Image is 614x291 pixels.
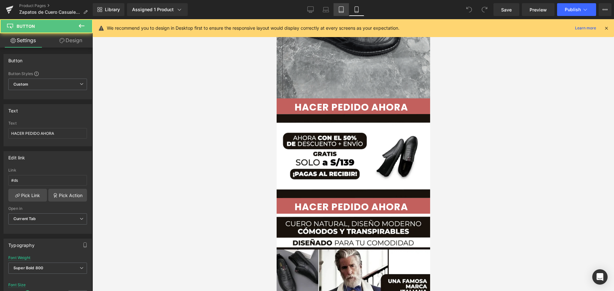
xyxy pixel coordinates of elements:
div: Open Intercom Messenger [592,269,608,285]
b: Custom [13,82,28,87]
div: Edit link [8,151,25,160]
span: HACER PEDIDO AHORA [18,182,131,194]
span: HACER PEDIDO AHORA [18,82,131,94]
a: Tablet [334,3,349,16]
div: Assigned 1 Product [132,6,183,13]
div: Open in [8,206,87,211]
span: Zapatos de Cuero Casuales y Elegantes para Hombre [19,10,81,15]
div: Font Weight [8,256,30,260]
div: Typography [8,239,35,248]
p: We recommend you to design in Desktop first to ensure the responsive layout would display correct... [107,25,399,32]
a: New Library [93,3,124,16]
div: Button [8,54,22,63]
div: Text [8,104,18,113]
button: Undo [463,3,476,16]
span: Library [105,7,120,12]
a: Pick Link [8,189,47,202]
a: Preview [522,3,555,16]
button: Redo [478,3,491,16]
div: Text [8,121,87,126]
input: https://your-shop.myshopify.com [8,175,87,186]
b: Super Bold 800 [13,265,43,270]
a: Laptop [318,3,334,16]
span: Preview [530,6,547,13]
a: Design [48,33,94,48]
span: Save [501,6,512,13]
a: Learn more [572,24,599,32]
div: Button Styles [8,71,87,76]
a: Product Pages [19,3,93,8]
div: Font Size [8,283,26,287]
b: Current Tab [13,216,36,221]
a: Desktop [303,3,318,16]
div: Link [8,168,87,172]
button: Publish [557,3,596,16]
span: Publish [565,7,581,12]
a: Pick Action [48,189,87,202]
span: Button [17,24,35,29]
button: More [599,3,611,16]
a: Mobile [349,3,364,16]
